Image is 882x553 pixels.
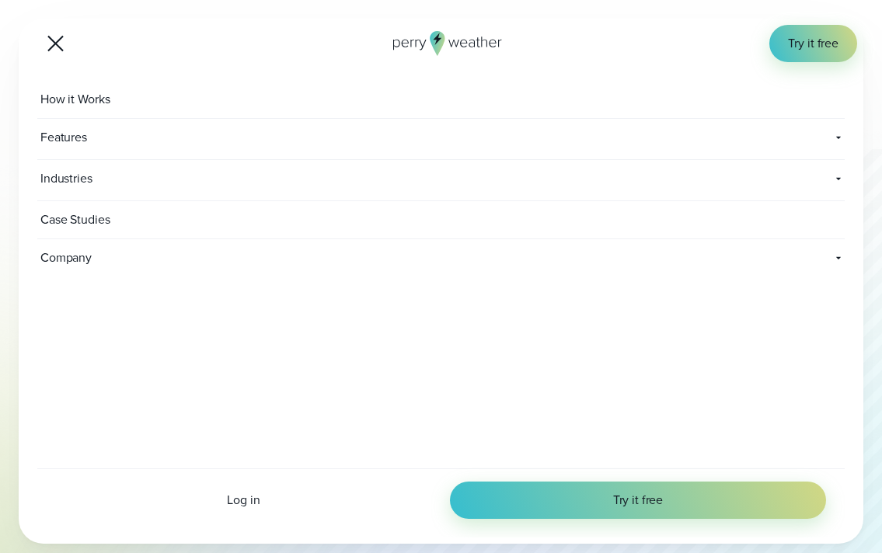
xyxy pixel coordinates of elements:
span: Features [37,119,300,156]
span: Log in [227,491,260,510]
a: Case Studies [37,201,845,239]
a: How it Works [37,81,845,119]
span: Case Studies [37,201,116,238]
span: Try it free [788,34,838,53]
span: Industries [37,160,494,197]
span: Try it free [613,491,664,510]
a: Try it free [769,25,857,62]
a: Log in [56,491,431,510]
a: Try it free [450,482,826,519]
span: Company [37,239,189,276]
span: How it Works [37,81,116,118]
